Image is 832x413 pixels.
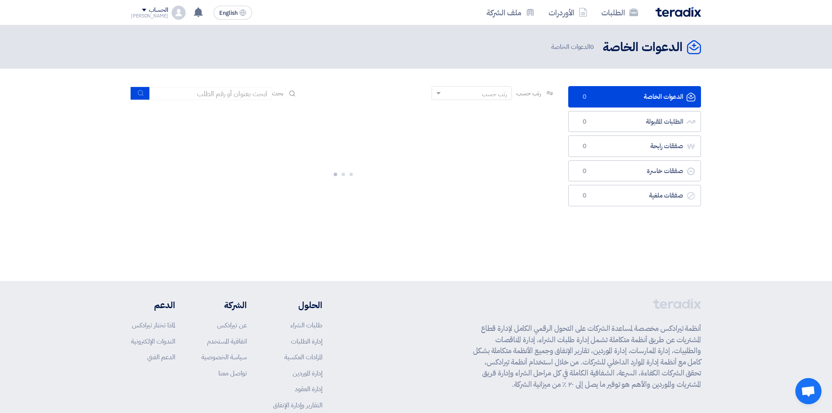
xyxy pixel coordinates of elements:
a: صفقات خاسرة0 [568,160,701,182]
a: الطلبات المقبولة0 [568,111,701,132]
a: دردشة مفتوحة [795,378,822,404]
a: الدعم الفني [147,352,175,362]
p: أنظمة تيرادكس مخصصة لمساعدة الشركات على التحول الرقمي الكامل لإدارة قطاع المشتريات عن طريق أنظمة ... [473,323,701,390]
span: English [219,10,238,16]
a: طلبات الشراء [290,320,322,330]
div: الحساب [149,7,168,14]
a: الندوات الإلكترونية [131,337,175,346]
a: صفقات ملغية0 [568,185,701,206]
span: 0 [579,191,590,200]
a: الطلبات [594,2,645,23]
a: اتفاقية المستخدم [207,337,247,346]
div: رتب حسب [482,90,507,99]
a: الدعوات الخاصة0 [568,86,701,108]
a: تواصل معنا [218,368,247,378]
a: سياسة الخصوصية [201,352,247,362]
button: English [214,6,252,20]
a: عن تيرادكس [217,320,247,330]
span: 0 [590,42,594,52]
span: 0 [579,167,590,176]
li: الحلول [273,298,322,312]
li: الشركة [201,298,247,312]
a: ملف الشركة [480,2,542,23]
a: إدارة الموردين [293,368,322,378]
li: الدعم [131,298,175,312]
span: رتب حسب [516,89,541,98]
h2: الدعوات الخاصة [603,39,683,56]
img: Teradix logo [656,7,701,17]
a: إدارة الطلبات [291,337,322,346]
span: 0 [579,118,590,126]
span: بحث [272,89,283,98]
img: profile_test.png [172,6,186,20]
a: لماذا تختار تيرادكس [132,320,175,330]
a: التقارير وإدارة الإنفاق [273,400,322,410]
a: صفقات رابحة0 [568,135,701,157]
a: إدارة العقود [295,384,322,394]
span: الدعوات الخاصة [551,42,596,52]
div: [PERSON_NAME] [131,14,168,18]
span: 0 [579,93,590,101]
span: 0 [579,142,590,151]
input: ابحث بعنوان أو رقم الطلب [150,87,272,100]
a: المزادات العكسية [284,352,322,362]
a: الأوردرات [542,2,594,23]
